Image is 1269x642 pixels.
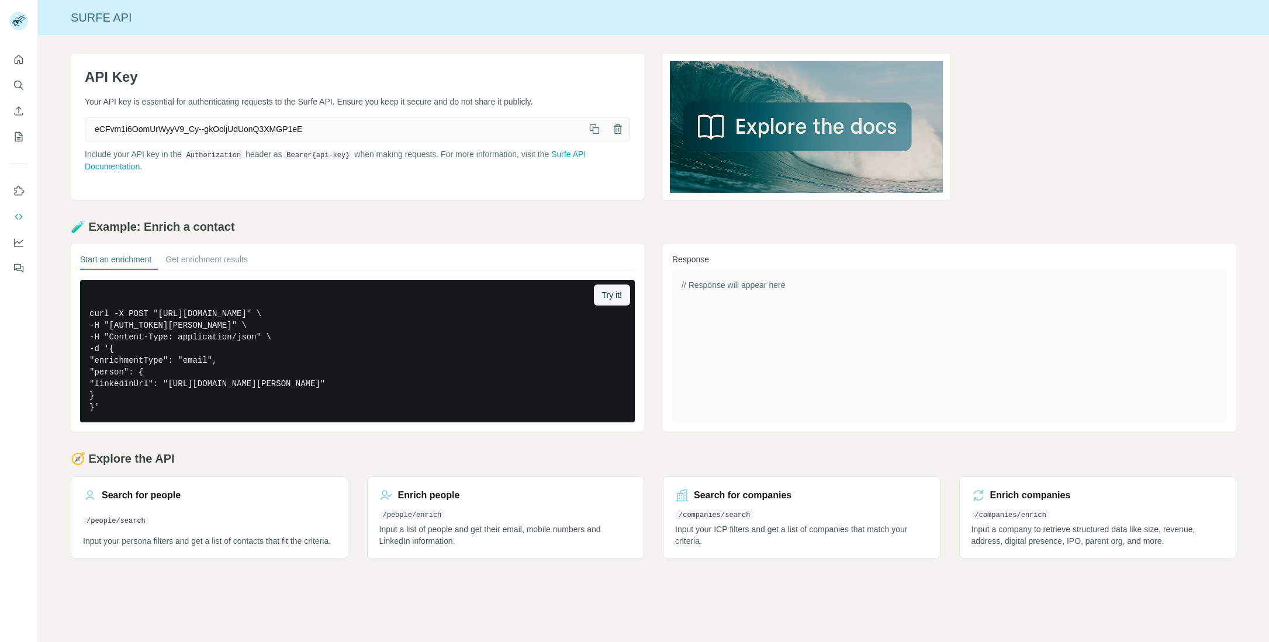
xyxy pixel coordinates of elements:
button: Try it! [594,284,630,306]
p: Input a list of people and get their email, mobile numbers and LinkedIn information. [379,523,632,547]
a: Search for people/people/searchInput your persona filters and get a list of contacts that fit the... [71,476,348,559]
a: Search for companies/companies/searchInput your ICP filters and get a list of companies that matc... [663,476,940,559]
p: Input your ICP filters and get a list of companies that match your criteria. [675,523,928,547]
h2: 🧪 Example: Enrich a contact [71,218,1236,235]
code: /companies/search [675,511,753,519]
h2: 🧭 Explore the API [71,450,1236,467]
span: eCFvm1i6OomUrWyyV9_Cy--gkOoljUdUonQ3XMGP1eE [85,119,583,140]
code: /people/search [83,517,149,525]
button: Use Surfe API [9,206,28,227]
code: /people/enrich [379,511,445,519]
button: Quick start [9,49,28,70]
h3: Enrich companies [990,488,1071,502]
h3: Search for people [102,488,181,502]
a: Enrich people/people/enrichInput a list of people and get their email, mobile numbers and LinkedI... [367,476,645,559]
h3: Enrich people [398,488,460,502]
p: Your API key is essential for authenticating requests to the Surfe API. Ensure you keep it secure... [85,96,630,107]
h3: Response [672,254,1227,265]
pre: curl -X POST "[URL][DOMAIN_NAME]" \ -H "[AUTH_TOKEN][PERSON_NAME]" \ -H "Content-Type: applicatio... [80,280,635,422]
span: Try it! [602,289,622,301]
h3: Search for companies [694,488,791,502]
button: Get enrichment results [165,254,248,270]
button: Search [9,75,28,96]
button: Dashboard [9,232,28,253]
p: Include your API key in the header as when making requests. For more information, visit the . [85,148,630,172]
a: Enrich companies/companies/enrichInput a company to retrieve structured data like size, revenue, ... [959,476,1237,559]
h1: API Key [85,68,630,86]
button: Start an enrichment [80,254,151,270]
button: My lists [9,126,28,147]
p: Input your persona filters and get a list of contacts that fit the criteria. [83,535,336,547]
code: Bearer {api-key} [284,151,352,159]
button: Feedback [9,258,28,279]
p: Input a company to retrieve structured data like size, revenue, address, digital presence, IPO, p... [971,523,1225,547]
code: Authorization [184,151,244,159]
button: Enrich CSV [9,100,28,122]
div: Surfe API [38,9,1269,26]
button: Use Surfe on LinkedIn [9,181,28,202]
code: /companies/enrich [971,511,1050,519]
span: // Response will appear here [682,280,785,290]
